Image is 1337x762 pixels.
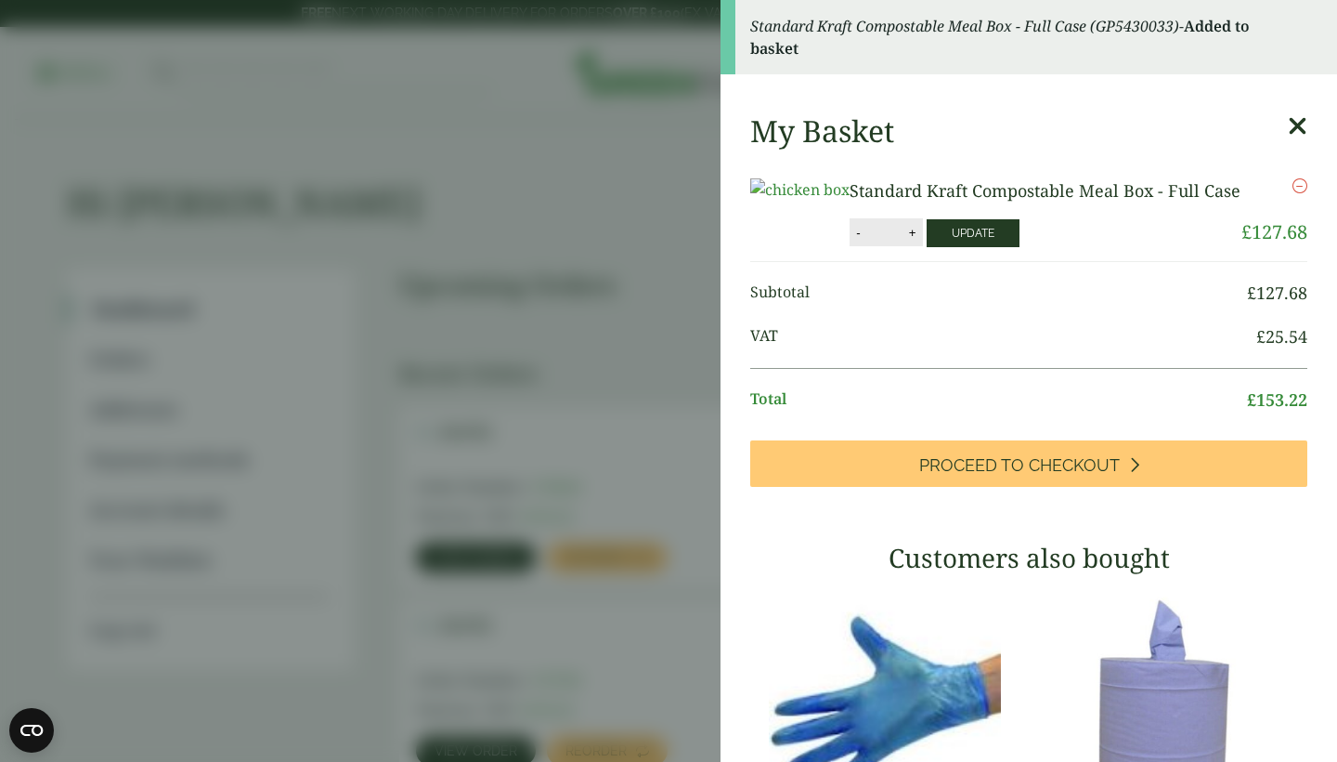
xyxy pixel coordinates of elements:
a: Remove this item [1292,178,1307,193]
button: Update [927,219,1019,247]
button: Open CMP widget [9,708,54,753]
span: Subtotal [750,281,1247,306]
span: £ [1256,325,1266,348]
em: Standard Kraft Compostable Meal Box - Full Case (GP5430033) [750,16,1179,36]
img: chicken box [750,178,850,201]
bdi: 153.22 [1247,388,1307,411]
h2: My Basket [750,113,894,149]
span: £ [1247,282,1256,304]
bdi: 25.54 [1256,325,1307,348]
bdi: 127.68 [1247,282,1307,304]
span: £ [1247,388,1256,411]
button: + [903,225,922,241]
span: £ [1241,219,1252,244]
a: Standard Kraft Compostable Meal Box - Full Case [850,179,1240,202]
bdi: 127.68 [1241,219,1307,244]
button: - [850,225,865,241]
span: VAT [750,324,1256,349]
a: Proceed to Checkout [750,440,1307,487]
span: Total [750,388,1247,413]
h3: Customers also bought [750,543,1307,574]
span: Proceed to Checkout [919,455,1120,476]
